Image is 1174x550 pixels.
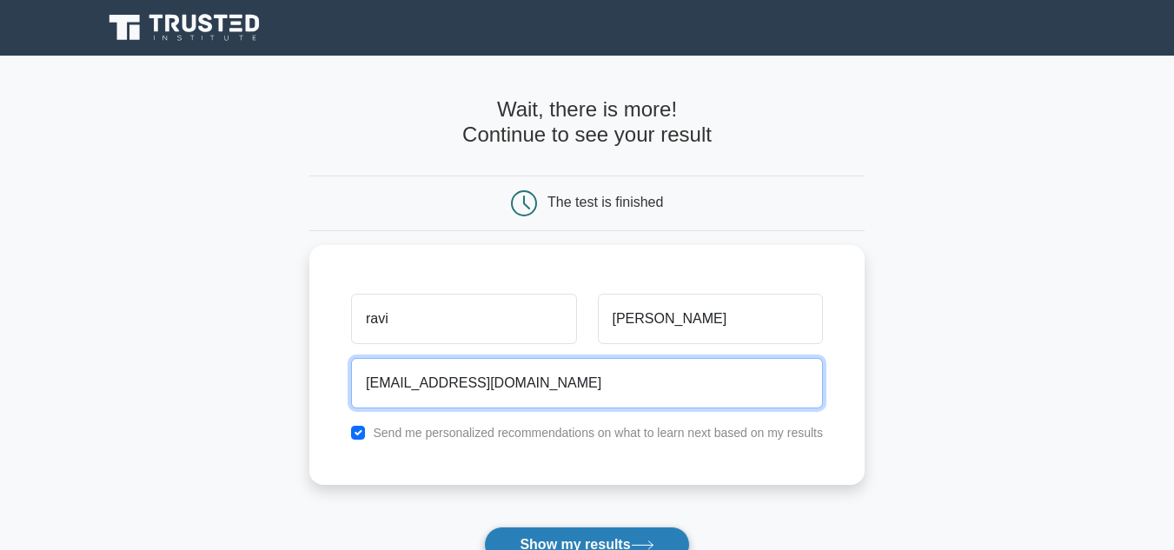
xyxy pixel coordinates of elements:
div: The test is finished [547,195,663,209]
label: Send me personalized recommendations on what to learn next based on my results [373,426,823,440]
input: First name [351,294,576,344]
input: Last name [598,294,823,344]
h4: Wait, there is more! Continue to see your result [309,97,865,148]
input: Email [351,358,823,408]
